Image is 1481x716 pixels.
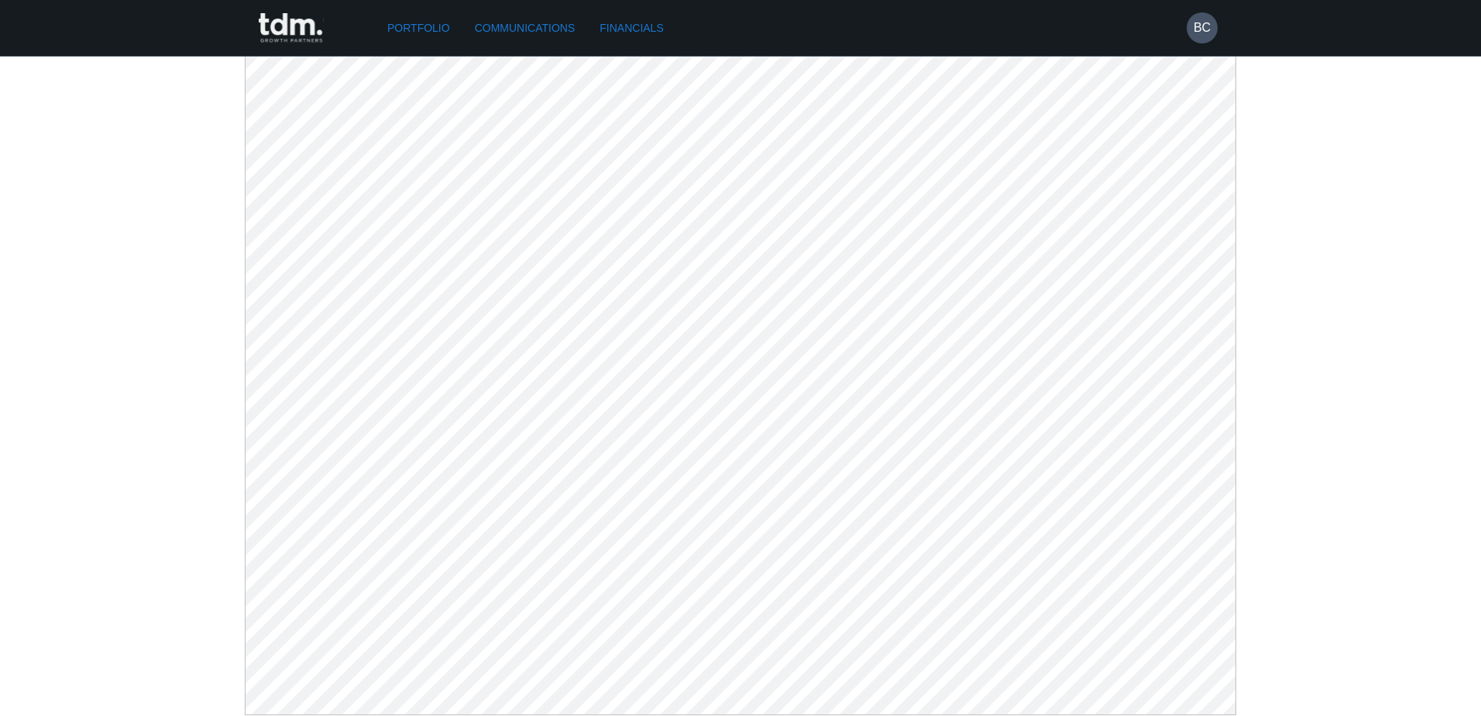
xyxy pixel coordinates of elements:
[1187,12,1218,43] button: BC
[381,14,456,43] a: Portfolio
[245,56,1236,715] img: desktop-pdf
[593,14,669,43] a: Financials
[469,14,582,43] a: Communications
[1194,19,1211,37] h6: BC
